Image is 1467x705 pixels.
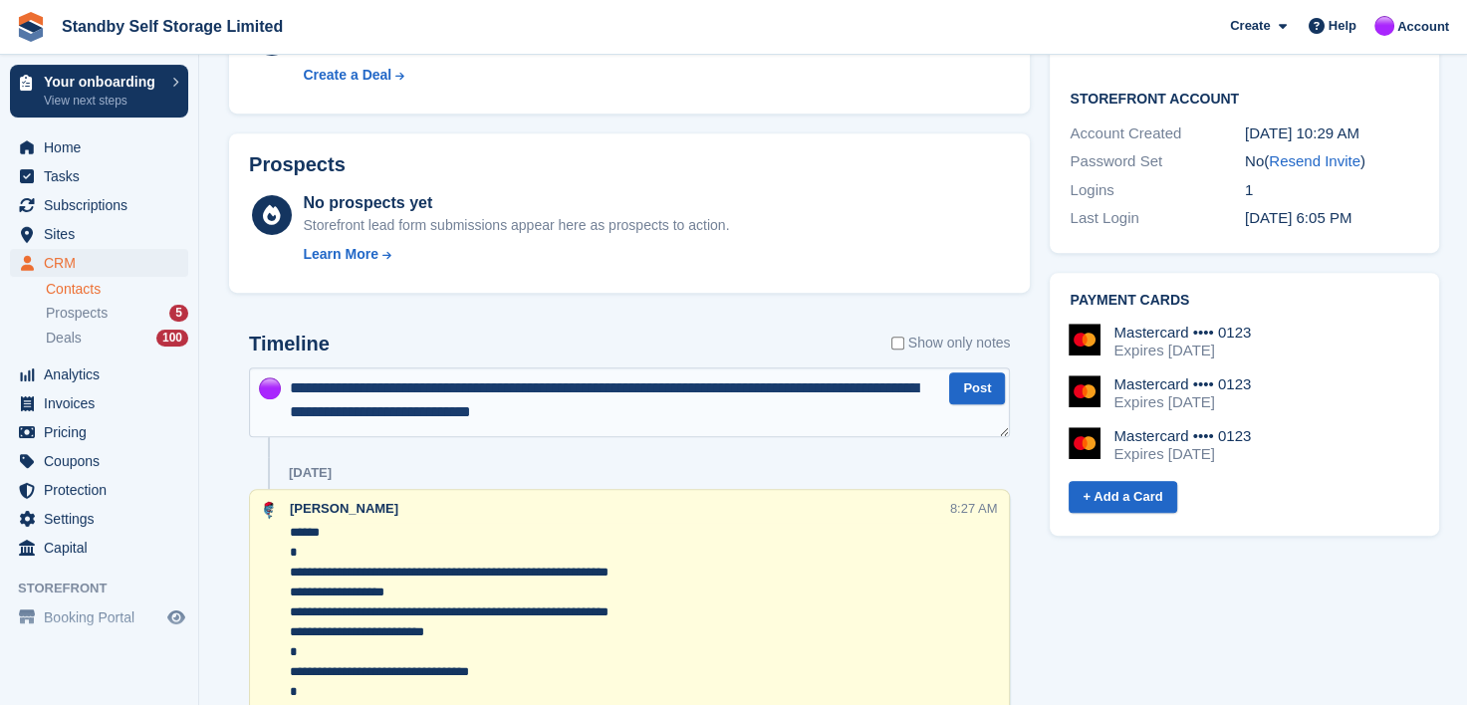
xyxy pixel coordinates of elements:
div: Expires [DATE] [1113,342,1251,359]
a: menu [10,505,188,533]
time: 2025-06-27 17:05:46 UTC [1245,209,1351,226]
span: Capital [44,534,163,562]
div: Create a Deal [303,65,391,86]
div: No prospects yet [303,191,729,215]
div: Expires [DATE] [1113,445,1251,463]
a: Learn More [303,244,729,265]
span: Account [1397,17,1449,37]
a: Your onboarding View next steps [10,65,188,117]
span: Booking Portal [44,603,163,631]
a: menu [10,534,188,562]
a: menu [10,476,188,504]
a: Deals 100 [46,328,188,349]
img: Sue Ford [259,377,281,399]
span: Deals [46,329,82,348]
span: Storefront [18,579,198,598]
a: menu [10,360,188,388]
div: 1 [1245,179,1420,202]
span: Prospects [46,304,108,323]
span: Subscriptions [44,191,163,219]
div: Expires [DATE] [1113,393,1251,411]
div: 100 [156,330,188,347]
div: Learn More [303,244,377,265]
span: Pricing [44,418,163,446]
span: Settings [44,505,163,533]
a: menu [10,418,188,446]
img: Mastercard Logo [1069,375,1100,407]
span: Protection [44,476,163,504]
h2: Prospects [249,153,346,176]
span: Tasks [44,162,163,190]
div: No [1245,150,1420,173]
img: Sue Ford [1374,16,1394,36]
span: ( ) [1264,152,1365,169]
span: [PERSON_NAME] [290,501,398,516]
span: Analytics [44,360,163,388]
span: Coupons [44,447,163,475]
a: menu [10,249,188,277]
div: Password Set [1070,150,1245,173]
div: Logins [1070,179,1245,202]
h2: Payment cards [1070,293,1419,309]
div: 8:27 AM [950,499,998,518]
a: menu [10,389,188,417]
input: Show only notes [891,333,904,353]
a: Standby Self Storage Limited [54,10,291,43]
a: Preview store [164,605,188,629]
img: Glenn Fisher [258,499,280,521]
a: menu [10,133,188,161]
a: Prospects 5 [46,303,188,324]
div: 5 [169,305,188,322]
a: menu [10,603,188,631]
img: stora-icon-8386f47178a22dfd0bd8f6a31ec36ba5ce8667c1dd55bd0f319d3a0aa187defe.svg [16,12,46,42]
span: CRM [44,249,163,277]
div: Mastercard •••• 0123 [1113,427,1251,445]
a: menu [10,162,188,190]
div: Mastercard •••• 0123 [1113,375,1251,393]
p: View next steps [44,92,162,110]
a: Resend Invite [1269,152,1360,169]
img: Mastercard Logo [1069,324,1100,355]
h2: Storefront Account [1070,88,1419,108]
div: Storefront lead form submissions appear here as prospects to action. [303,215,729,236]
button: Post [949,372,1005,405]
span: Invoices [44,389,163,417]
div: Last Login [1070,207,1245,230]
div: Mastercard •••• 0123 [1113,324,1251,342]
span: Create [1230,16,1270,36]
div: [DATE] 10:29 AM [1245,122,1420,145]
a: menu [10,220,188,248]
a: menu [10,191,188,219]
img: Mastercard Logo [1069,427,1100,459]
a: menu [10,447,188,475]
p: Your onboarding [44,75,162,89]
label: Show only notes [891,333,1011,353]
a: Contacts [46,280,188,299]
div: [DATE] [289,465,332,481]
a: + Add a Card [1069,481,1176,514]
h2: Timeline [249,333,330,355]
span: Help [1329,16,1356,36]
a: Create a Deal [303,65,720,86]
div: Account Created [1070,122,1245,145]
span: Home [44,133,163,161]
span: Sites [44,220,163,248]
